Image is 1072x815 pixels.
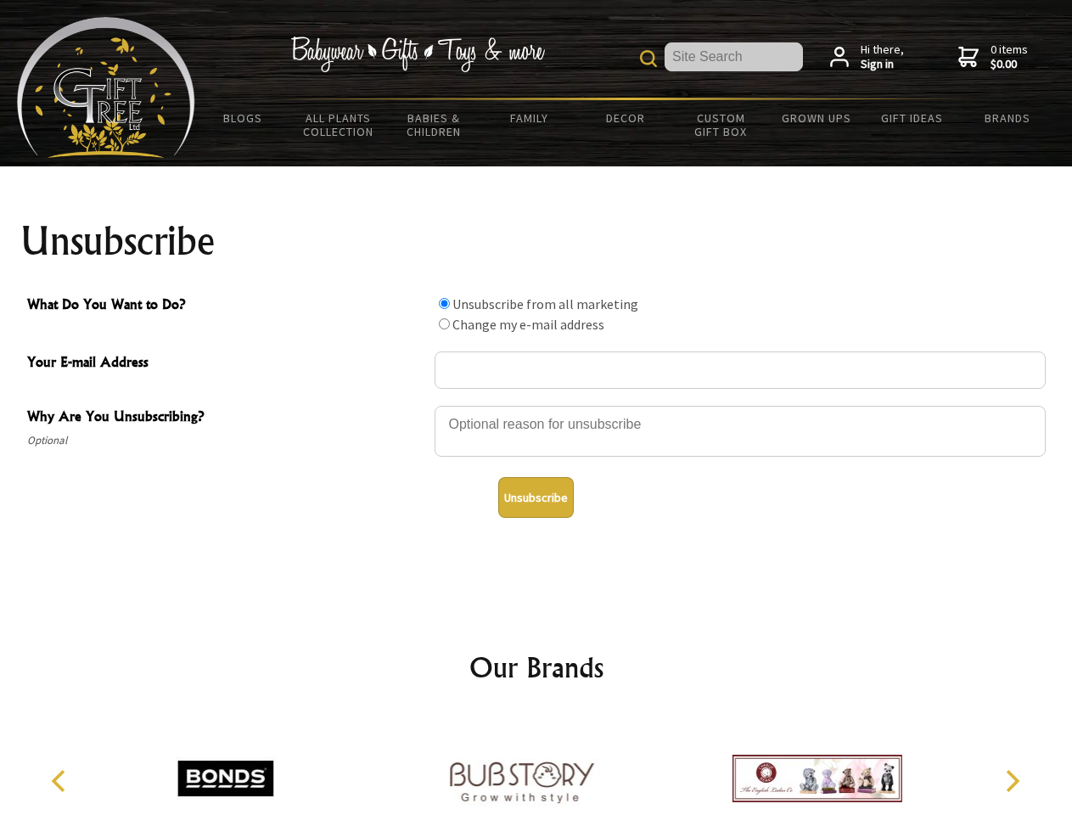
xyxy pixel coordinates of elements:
a: Custom Gift Box [673,100,769,149]
input: What Do You Want to Do? [439,298,450,309]
a: Brands [960,100,1056,136]
a: BLOGS [195,100,291,136]
strong: $0.00 [991,57,1028,72]
button: Previous [42,762,80,800]
a: All Plants Collection [291,100,387,149]
img: product search [640,50,657,67]
button: Next [993,762,1030,800]
img: Babyware - Gifts - Toys and more... [17,17,195,158]
textarea: Why Are You Unsubscribing? [435,406,1046,457]
a: Decor [577,100,673,136]
input: Your E-mail Address [435,351,1046,389]
input: What Do You Want to Do? [439,318,450,329]
span: What Do You Want to Do? [27,294,426,318]
span: Why Are You Unsubscribing? [27,406,426,430]
a: Babies & Children [386,100,482,149]
label: Change my e-mail address [452,316,604,333]
strong: Sign in [861,57,904,72]
span: Optional [27,430,426,451]
a: Hi there,Sign in [830,42,904,72]
a: Family [482,100,578,136]
img: Babywear - Gifts - Toys & more [290,37,545,72]
h2: Our Brands [34,647,1039,688]
label: Unsubscribe from all marketing [452,295,638,312]
input: Site Search [665,42,803,71]
a: Gift Ideas [864,100,960,136]
button: Unsubscribe [498,477,574,518]
h1: Unsubscribe [20,221,1052,261]
span: Your E-mail Address [27,351,426,376]
span: Hi there, [861,42,904,72]
a: 0 items$0.00 [958,42,1028,72]
span: 0 items [991,42,1028,72]
a: Grown Ups [768,100,864,136]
